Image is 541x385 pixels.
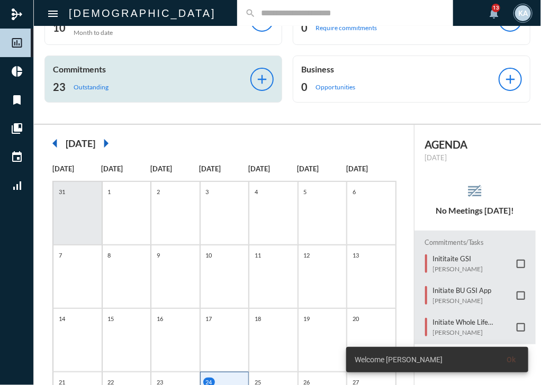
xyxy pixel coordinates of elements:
h2: [DATE] [66,137,95,149]
p: [DATE] [200,164,249,173]
div: 13 [492,4,500,12]
p: 14 [56,314,68,323]
p: [DATE] [297,164,347,173]
mat-icon: mediation [11,8,23,21]
p: 20 [350,314,362,323]
mat-icon: reorder [466,182,484,200]
p: [DATE] [248,164,297,173]
p: 5 [301,187,310,196]
h2: 10 [53,20,66,35]
p: 18 [252,314,264,323]
button: Toggle sidenav [42,3,64,24]
h5: No Meetings [DATE]! [414,206,536,215]
p: Business [301,64,499,74]
mat-icon: bookmark [11,94,23,106]
mat-icon: notifications [488,7,500,20]
mat-icon: search [245,8,256,19]
mat-icon: signal_cellular_alt [11,179,23,192]
h2: AGENDA [425,138,526,151]
mat-icon: insert_chart_outlined [11,36,23,49]
p: 13 [350,251,362,260]
p: 8 [105,251,114,260]
h2: 23 [53,79,66,94]
p: Opportunities [315,83,355,91]
p: 11 [252,251,264,260]
p: 15 [105,314,117,323]
p: [PERSON_NAME] [433,265,483,273]
p: 16 [154,314,166,323]
p: Require commitments [315,24,377,32]
p: Inititaite GSI [433,254,483,263]
p: Initiate BU GSI App [433,286,492,295]
mat-icon: arrow_right [95,133,116,154]
p: Initiate Whole Life Conversion [433,318,512,326]
p: [DATE] [425,153,526,162]
mat-icon: event [11,151,23,163]
p: [DATE] [52,164,102,173]
p: 19 [301,314,313,323]
mat-icon: add [255,72,269,87]
p: Commitments [53,64,250,74]
p: Month to date [74,29,113,36]
mat-icon: Side nav toggle icon [47,7,59,20]
p: [PERSON_NAME] [433,297,492,305]
span: Welcome [PERSON_NAME] [355,354,443,365]
mat-icon: pie_chart [11,65,23,78]
mat-icon: collections_bookmark [11,122,23,135]
p: [PERSON_NAME] [433,328,512,336]
p: 7 [56,251,65,260]
p: 10 [203,251,215,260]
span: Ok [507,355,516,364]
p: 2 [154,187,163,196]
p: [DATE] [346,164,395,173]
mat-icon: add [503,72,518,87]
button: Ok [498,350,524,369]
p: [DATE] [150,164,200,173]
h2: 0 [301,79,308,94]
p: 9 [154,251,163,260]
p: 4 [252,187,260,196]
p: Outstanding [74,83,109,91]
p: 1 [105,187,114,196]
h2: [DEMOGRAPHIC_DATA] [69,5,216,22]
h2: Commitments/Tasks [425,239,526,246]
h2: 0 [301,20,308,35]
p: 17 [203,314,215,323]
p: 6 [350,187,358,196]
p: 12 [301,251,313,260]
div: KA [515,5,531,21]
p: [DATE] [102,164,151,173]
mat-icon: arrow_left [44,133,66,154]
p: 31 [56,187,68,196]
p: 3 [203,187,212,196]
